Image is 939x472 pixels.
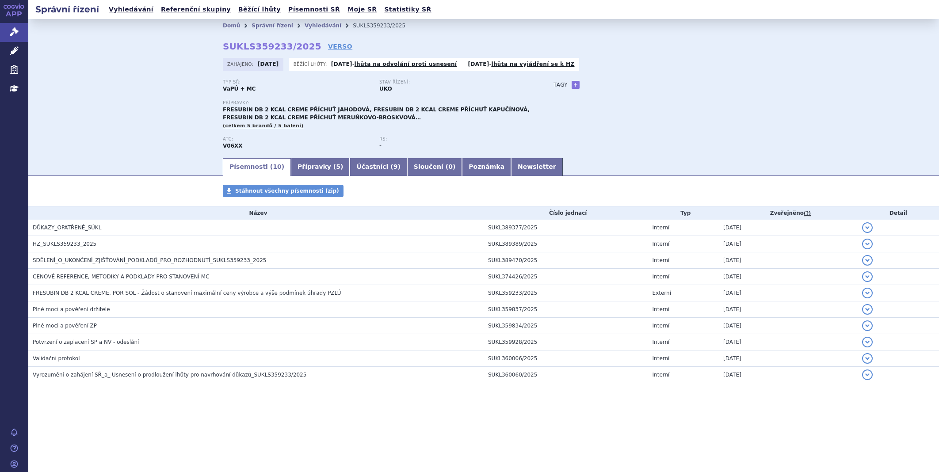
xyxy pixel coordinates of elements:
[33,241,96,247] span: HZ_SUKLS359233_2025
[223,107,530,121] span: FRESUBIN DB 2 KCAL CREME PŘÍCHUŤ JAHODOVÁ, FRESUBIN DB 2 KCAL CREME PŘÍCHUŤ KAPUČÍNOVÁ, FRESUBIN ...
[484,318,648,334] td: SUKL359834/2025
[158,4,233,15] a: Referenční skupiny
[223,86,256,92] strong: VaPÚ + MC
[355,61,457,67] a: lhůta na odvolání proti usnesení
[653,355,670,362] span: Interní
[653,274,670,280] span: Interní
[379,143,382,149] strong: -
[407,158,462,176] a: Sloučení (0)
[379,86,392,92] strong: UKO
[33,274,210,280] span: CENOVÉ REFERENCE, METODIKY A PODKLADY PRO STANOVENÍ MC
[468,61,575,68] p: -
[858,206,939,220] th: Detail
[286,4,343,15] a: Písemnosti SŘ
[336,163,340,170] span: 5
[33,257,266,263] span: SDĚLENÍ_O_UKONČENÍ_ZJIŠŤOVÁNÍ_PODKLADŮ_PRO_ROZHODNUTÍ_SUKLS359233_2025
[484,285,648,301] td: SUKL359233/2025
[862,353,873,364] button: detail
[862,222,873,233] button: detail
[33,339,139,345] span: Potvrzení o zaplacení SP a NV - odeslání
[223,23,240,29] a: Domů
[804,210,811,217] abbr: (?)
[862,255,873,266] button: detail
[33,306,110,312] span: Plné moci a pověření držitele
[653,257,670,263] span: Interní
[379,80,527,85] p: Stav řízení:
[382,4,434,15] a: Statistiky SŘ
[719,236,858,252] td: [DATE]
[653,339,670,345] span: Interní
[653,306,670,312] span: Interní
[223,158,291,176] a: Písemnosti (10)
[491,61,574,67] a: lhůta na vyjádření se k HZ
[236,4,283,15] a: Běžící lhůty
[862,304,873,315] button: detail
[653,225,670,231] span: Interní
[227,61,255,68] span: Zahájeno:
[305,23,341,29] a: Vyhledávání
[719,206,858,220] th: Zveřejněno
[462,158,511,176] a: Poznámka
[719,334,858,350] td: [DATE]
[223,143,243,149] strong: POTRAVINY PRO ZVLÁŠTNÍ LÉKAŘSKÉ ÚČELY (PZLÚ) (ČESKÁ ATC SKUPINA)
[719,269,858,285] td: [DATE]
[862,239,873,249] button: detail
[448,163,453,170] span: 0
[484,252,648,269] td: SUKL389470/2025
[653,241,670,247] span: Interní
[252,23,293,29] a: Správní řízení
[719,318,858,334] td: [DATE]
[331,61,352,67] strong: [DATE]
[719,350,858,367] td: [DATE]
[719,285,858,301] td: [DATE]
[223,41,321,52] strong: SUKLS359233/2025
[28,3,106,15] h2: Správní řízení
[484,236,648,252] td: SUKL389389/2025
[719,301,858,318] td: [DATE]
[223,80,370,85] p: Typ SŘ:
[33,225,101,231] span: DŮKAZY_OPATŘENÉ_SÚKL
[33,355,80,362] span: Validační protokol
[393,163,398,170] span: 9
[484,350,648,367] td: SUKL360006/2025
[653,372,670,378] span: Interní
[572,81,580,89] a: +
[294,61,329,68] span: Běžící lhůty:
[223,123,304,129] span: (celkem 5 brandů / 5 balení)
[468,61,489,67] strong: [DATE]
[106,4,156,15] a: Vyhledávání
[345,4,379,15] a: Moje SŘ
[328,42,352,51] a: VERSO
[353,19,417,32] li: SUKLS359233/2025
[862,288,873,298] button: detail
[223,137,370,142] p: ATC:
[235,188,339,194] span: Stáhnout všechny písemnosti (zip)
[258,61,279,67] strong: [DATE]
[223,100,536,106] p: Přípravky:
[484,269,648,285] td: SUKL374426/2025
[33,290,341,296] span: FRESUBIN DB 2 KCAL CREME, POR SOL - Žádost o stanovení maximální ceny výrobce a výše podmínek úhr...
[484,367,648,383] td: SUKL360060/2025
[862,369,873,380] button: detail
[862,337,873,347] button: detail
[511,158,563,176] a: Newsletter
[484,206,648,220] th: Číslo jednací
[719,220,858,236] td: [DATE]
[484,301,648,318] td: SUKL359837/2025
[223,185,344,197] a: Stáhnout všechny písemnosti (zip)
[379,137,527,142] p: RS:
[350,158,407,176] a: Účastníci (9)
[653,290,671,296] span: Externí
[653,323,670,329] span: Interní
[484,220,648,236] td: SUKL389377/2025
[553,80,568,90] h3: Tagy
[719,252,858,269] td: [DATE]
[484,334,648,350] td: SUKL359928/2025
[331,61,457,68] p: -
[291,158,350,176] a: Přípravky (5)
[28,206,484,220] th: Název
[862,320,873,331] button: detail
[273,163,281,170] span: 10
[719,367,858,383] td: [DATE]
[33,323,97,329] span: Plné moci a pověření ZP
